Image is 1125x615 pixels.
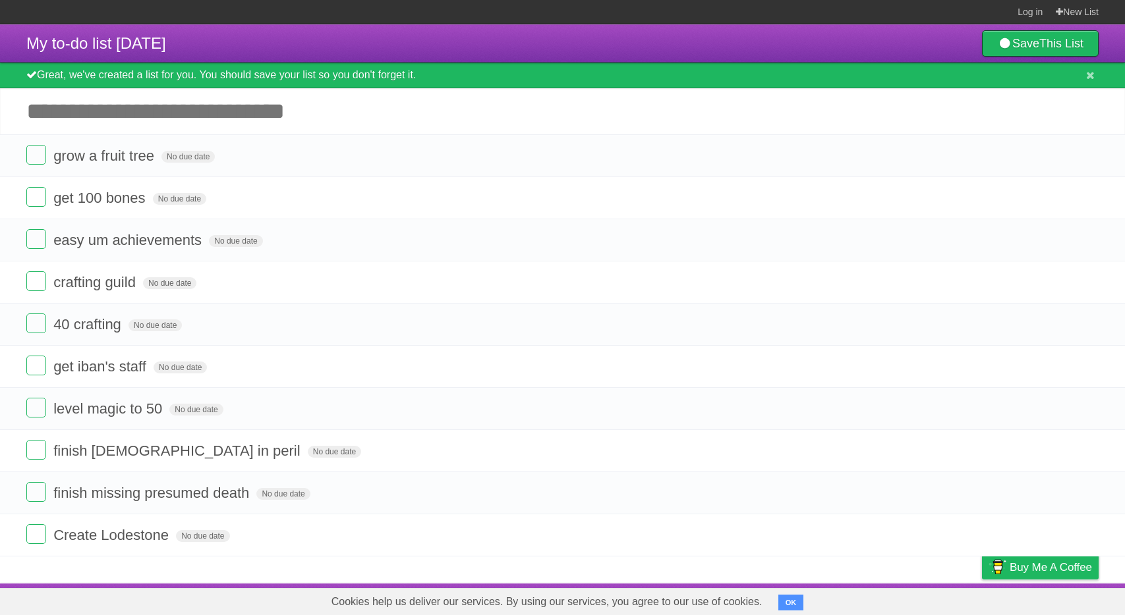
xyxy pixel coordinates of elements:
span: Cookies help us deliver our services. By using our services, you agree to our use of cookies. [318,589,776,615]
b: This List [1039,37,1083,50]
span: level magic to 50 [53,400,165,417]
span: finish missing presumed death [53,485,252,501]
button: OK [778,595,804,610]
a: Suggest a feature [1016,587,1099,612]
span: No due date [176,530,229,542]
span: No due date [256,488,310,500]
label: Done [26,482,46,502]
label: Done [26,313,46,333]
label: Done [26,398,46,417]
img: Buy me a coffee [989,556,1006,578]
span: No due date [169,404,223,415]
span: get 100 bones [53,190,148,206]
span: No due date [161,151,215,163]
label: Done [26,187,46,207]
label: Done [26,356,46,375]
span: Buy me a coffee [1010,556,1092,579]
label: Done [26,440,46,460]
a: Developers [850,587,904,612]
a: SaveThis List [982,30,1099,57]
span: Create Lodestone [53,527,172,543]
span: No due date [153,193,206,205]
span: crafting guild [53,274,139,290]
span: No due date [129,319,182,331]
span: No due date [143,277,196,289]
label: Done [26,229,46,249]
span: grow a fruit tree [53,147,158,164]
span: easy um achievements [53,232,205,248]
span: No due date [154,361,207,373]
a: About [807,587,834,612]
label: Done [26,145,46,165]
span: 40 crafting [53,316,125,333]
a: Terms [920,587,949,612]
a: Buy me a coffee [982,555,1099,579]
label: Done [26,524,46,544]
span: finish [DEMOGRAPHIC_DATA] in peril [53,442,304,459]
label: Done [26,271,46,291]
span: No due date [308,446,361,458]
span: No due date [209,235,262,247]
span: My to-do list [DATE] [26,34,166,52]
span: get iban's staff [53,358,150,375]
a: Privacy [965,587,999,612]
